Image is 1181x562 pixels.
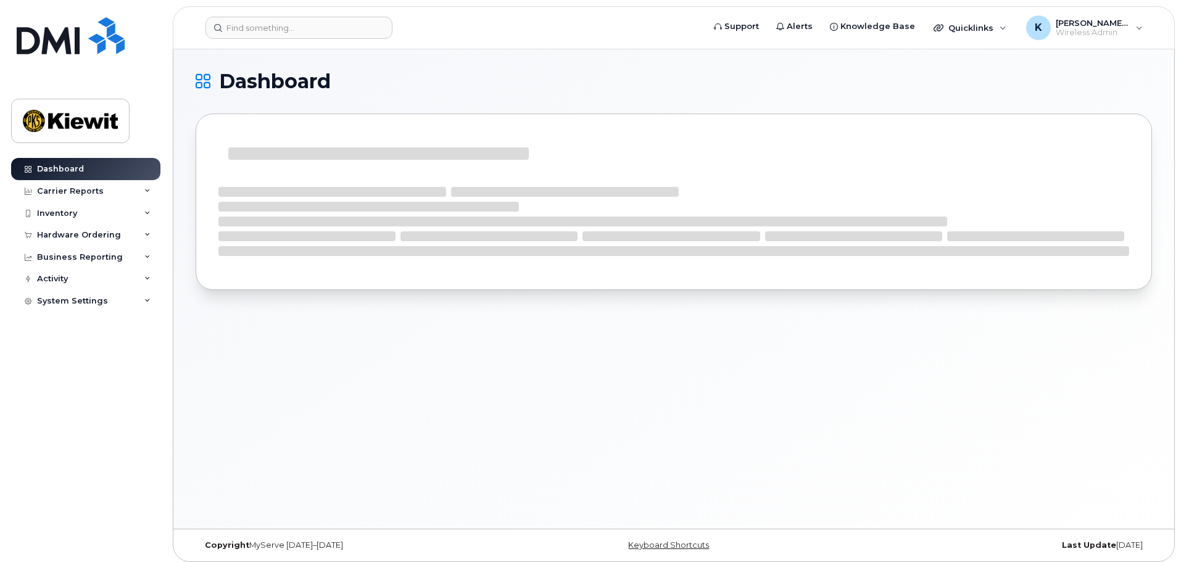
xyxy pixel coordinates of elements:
div: MyServe [DATE]–[DATE] [196,540,515,550]
strong: Copyright [205,540,249,550]
a: Keyboard Shortcuts [628,540,709,550]
strong: Last Update [1062,540,1116,550]
span: Dashboard [219,72,331,91]
div: [DATE] [833,540,1152,550]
